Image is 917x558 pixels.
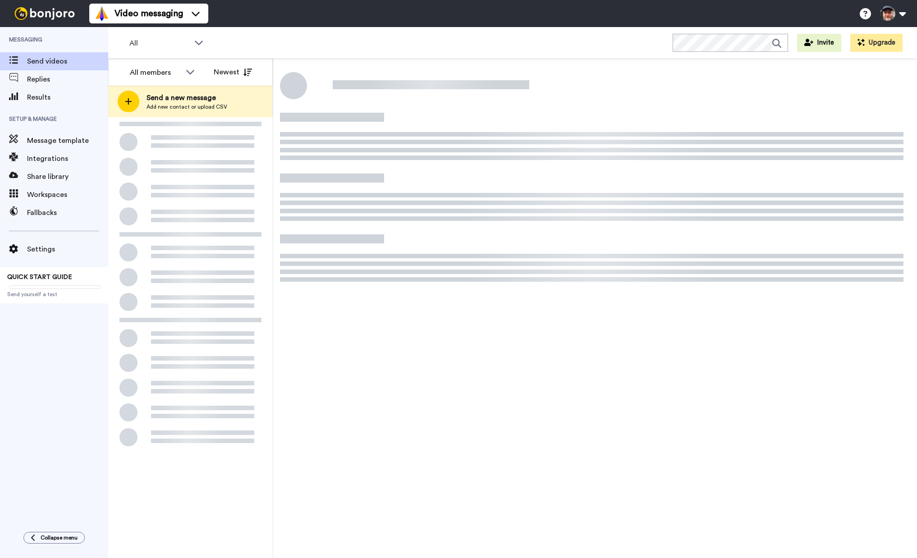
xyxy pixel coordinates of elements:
span: All [129,38,190,49]
img: vm-color.svg [95,6,109,21]
button: Collapse menu [23,532,85,544]
span: Send yourself a test [7,291,101,298]
span: Replies [27,74,108,85]
div: All members [130,67,181,78]
span: Add new contact or upload CSV [147,103,227,110]
span: Fallbacks [27,207,108,218]
span: Results [27,92,108,103]
button: Invite [797,34,841,52]
button: Newest [207,63,259,81]
span: Send videos [27,56,108,67]
span: Integrations [27,153,108,164]
span: Video messaging [115,7,183,20]
span: Send a new message [147,92,227,103]
span: QUICK START GUIDE [7,274,72,280]
img: bj-logo-header-white.svg [11,7,78,20]
span: Settings [27,244,108,255]
span: Share library [27,171,108,182]
button: Upgrade [850,34,903,52]
span: Message template [27,135,108,146]
span: Collapse menu [41,534,78,541]
span: Workspaces [27,189,108,200]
